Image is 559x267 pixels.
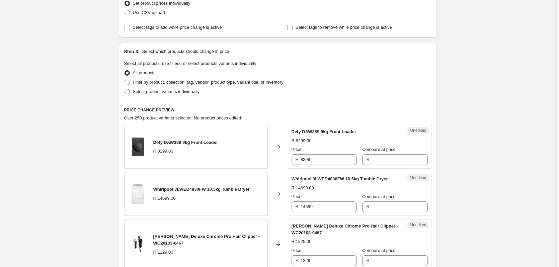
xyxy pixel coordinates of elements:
[128,137,148,157] img: defy-daw389-9kg-front-loader-364526_80x.jpg
[153,234,260,246] span: [PERSON_NAME] Deluxe Chrome Pro Hair Clipper - WC20103-0467
[133,70,156,75] span: All products
[292,248,302,253] span: Price
[124,115,242,120] span: Over 250 product variants selected. No product prices edited:
[366,258,369,263] span: R
[362,194,396,199] span: Compare at price
[296,157,299,162] span: R
[292,138,312,144] div: R 8299.00
[296,25,392,30] span: Select tags to remove while price change is active
[153,195,176,202] div: R 14699.00
[133,25,222,30] span: Select tags to add while price change is active
[133,80,284,85] span: Filter by product, collection, tag, vendor, product type, variant title, or inventory
[292,194,302,199] span: Price
[153,187,250,192] span: Whirlpool 3LWED4830FW 10.5kg Tumble Dryer
[292,147,302,152] span: Price
[292,238,312,245] div: R 1229.00
[133,1,190,6] span: Set product prices individually
[153,249,173,256] div: R 1229.00
[366,157,369,162] span: R
[292,129,356,134] span: Defy DAW389 9kg Front Loader
[128,234,148,254] img: WAHLDELUXE.1_80x.webp
[124,48,140,55] h2: Step 3.
[410,175,426,180] span: Unedited
[142,48,229,55] p: Select which products should change in price
[410,222,426,228] span: Unedited
[292,176,388,181] span: Whirlpool 3LWED4830FW 10.5kg Tumble Dryer
[128,184,148,204] img: whirlpool-3lwed4830fw-105kg-tumble-drer-738699_80x.jpg
[362,248,396,253] span: Compare at price
[133,89,199,94] span: Select product variants individually
[153,148,173,155] div: R 8299.00
[292,224,398,235] span: [PERSON_NAME] Deluxe Chrome Pro Hair Clipper - WC20103-0467
[410,128,426,133] span: Unedited
[366,204,369,209] span: R
[124,61,256,66] span: Select all products, use filters, or select products variants individually
[296,258,299,263] span: R
[362,147,396,152] span: Compare at price
[124,107,431,113] h6: PRICE CHANGE PREVIEW
[292,185,314,191] div: R 14699.00
[153,140,218,145] span: Defy DAW389 9kg Front Loader
[296,204,299,209] span: R
[133,10,165,15] span: Use CSV upload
